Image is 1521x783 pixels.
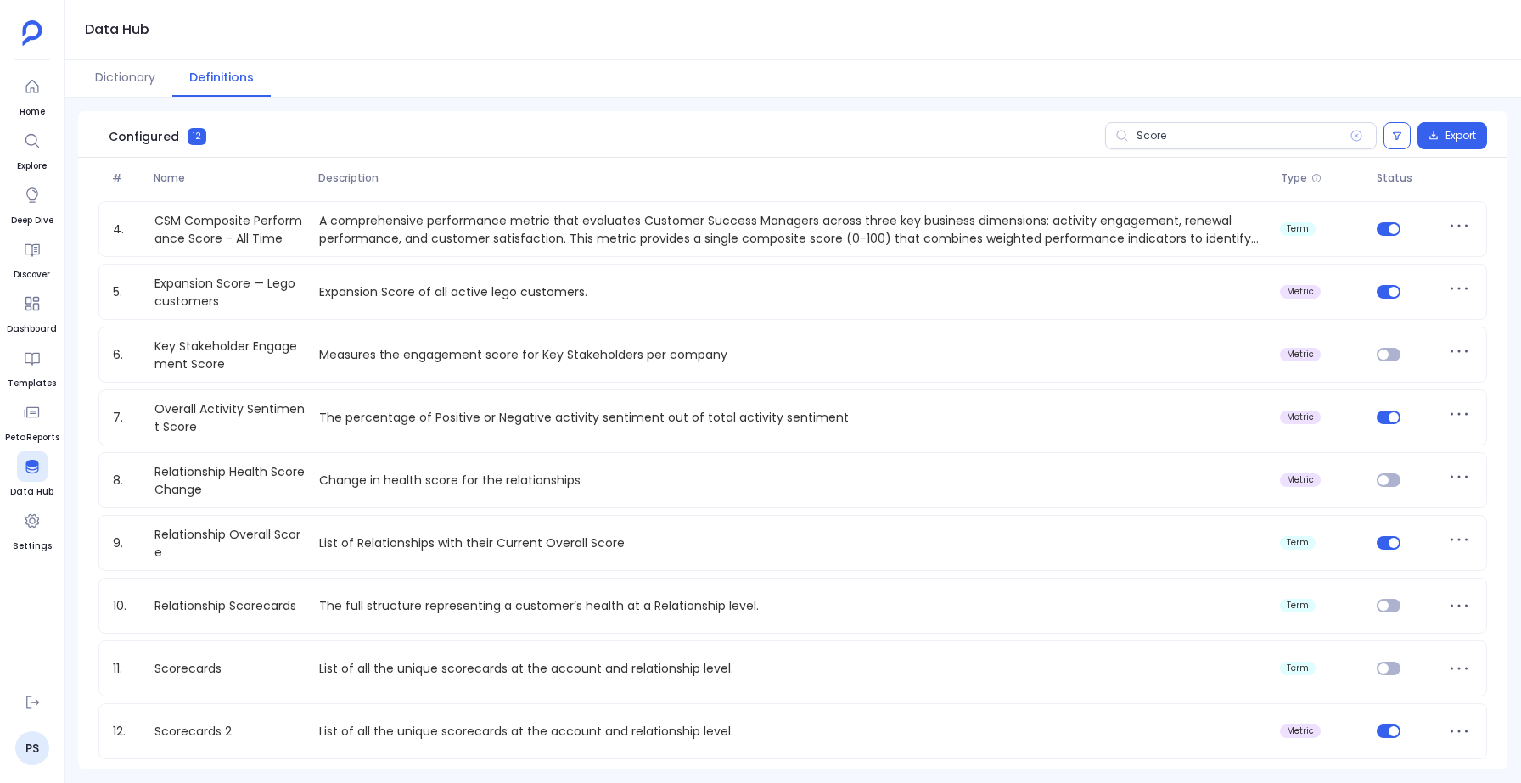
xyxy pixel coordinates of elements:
[13,506,52,553] a: Settings
[312,212,1274,246] p: A comprehensive performance metric that evaluates Customer Success Managers across three key busi...
[10,451,53,499] a: Data Hub
[106,597,148,615] span: 10.
[312,723,1274,741] p: List of all the unique scorecards at the account and relationship level.
[106,723,148,741] span: 12.
[13,540,52,553] span: Settings
[1287,663,1309,674] span: term
[312,534,1274,552] p: List of Relationships with their Current Overall Score
[106,534,148,552] span: 9.
[312,472,1274,489] p: Change in health score for the relationships
[10,485,53,499] span: Data Hub
[1370,171,1439,185] span: Status
[109,128,179,145] span: Configured
[312,283,1274,301] p: Expansion Score of all active lego customers.
[14,234,50,282] a: Discover
[148,597,303,615] a: Relationship Scorecards
[312,660,1274,678] p: List of all the unique scorecards at the account and relationship level.
[148,212,312,246] a: CSM Composite Performance Score - All Time
[17,105,48,119] span: Home
[106,409,148,427] span: 7.
[1287,287,1314,297] span: metric
[148,338,312,372] a: Key Stakeholder Engagement Score
[8,343,56,390] a: Templates
[5,431,59,445] span: PetaReports
[1287,412,1314,422] span: metric
[148,275,312,309] a: Expansion Score — Lego customers
[106,283,148,301] span: 5.
[1287,350,1314,360] span: metric
[148,400,312,434] a: Overall Activity Sentiment Score
[8,377,56,390] span: Templates
[1445,129,1476,143] span: Export
[311,171,1274,185] span: Description
[105,171,147,185] span: #
[1287,224,1309,234] span: term
[1281,171,1307,185] span: Type
[15,731,49,765] a: PS
[78,60,172,97] button: Dictionary
[85,18,149,42] h1: Data Hub
[106,221,148,238] span: 4.
[147,171,311,185] span: Name
[22,20,42,46] img: petavue logo
[1287,538,1309,548] span: term
[11,214,53,227] span: Deep Dive
[1287,475,1314,485] span: metric
[17,159,48,173] span: Explore
[312,597,1274,615] p: The full structure representing a customer’s health at a Relationship level.
[106,472,148,489] span: 8.
[17,71,48,119] a: Home
[188,128,206,145] span: 12
[1417,122,1487,149] button: Export
[1105,122,1377,149] input: Search definitions
[312,409,1274,427] p: The percentage of Positive or Negative activity sentiment out of total activity sentiment
[312,346,1274,364] p: Measures the engagement score for Key Stakeholders per company
[7,288,57,336] a: Dashboard
[1287,726,1314,736] span: metric
[148,723,239,741] a: Scorecards 2
[17,126,48,173] a: Explore
[148,463,312,497] a: Relationship Health Score Change
[14,268,50,282] span: Discover
[5,397,59,445] a: PetaReports
[148,660,228,678] a: Scorecards
[172,60,271,97] button: Definitions
[148,526,312,560] a: Relationship Overall Score
[7,322,57,336] span: Dashboard
[1287,601,1309,611] span: term
[106,660,148,678] span: 11.
[11,180,53,227] a: Deep Dive
[106,346,148,364] span: 6.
